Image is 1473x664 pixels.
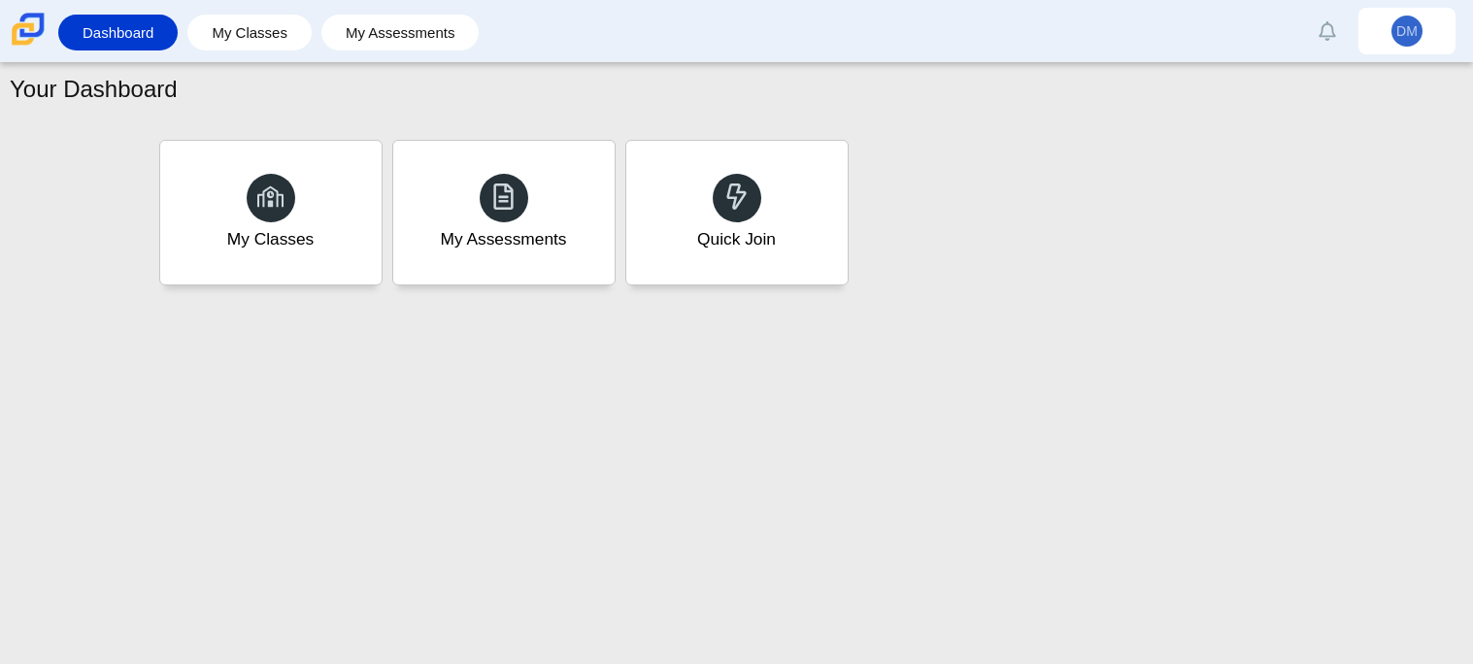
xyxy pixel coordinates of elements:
h1: Your Dashboard [10,73,178,106]
a: Dashboard [68,15,168,50]
span: DM [1396,24,1418,38]
a: Alerts [1306,10,1349,52]
a: DM [1358,8,1456,54]
div: Quick Join [697,227,776,251]
a: Carmen School of Science & Technology [8,36,49,52]
img: Carmen School of Science & Technology [8,9,49,50]
div: My Classes [227,227,315,251]
a: My Classes [197,15,302,50]
div: My Assessments [441,227,567,251]
a: Quick Join [625,140,849,285]
a: My Assessments [331,15,470,50]
a: My Assessments [392,140,616,285]
a: My Classes [159,140,383,285]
